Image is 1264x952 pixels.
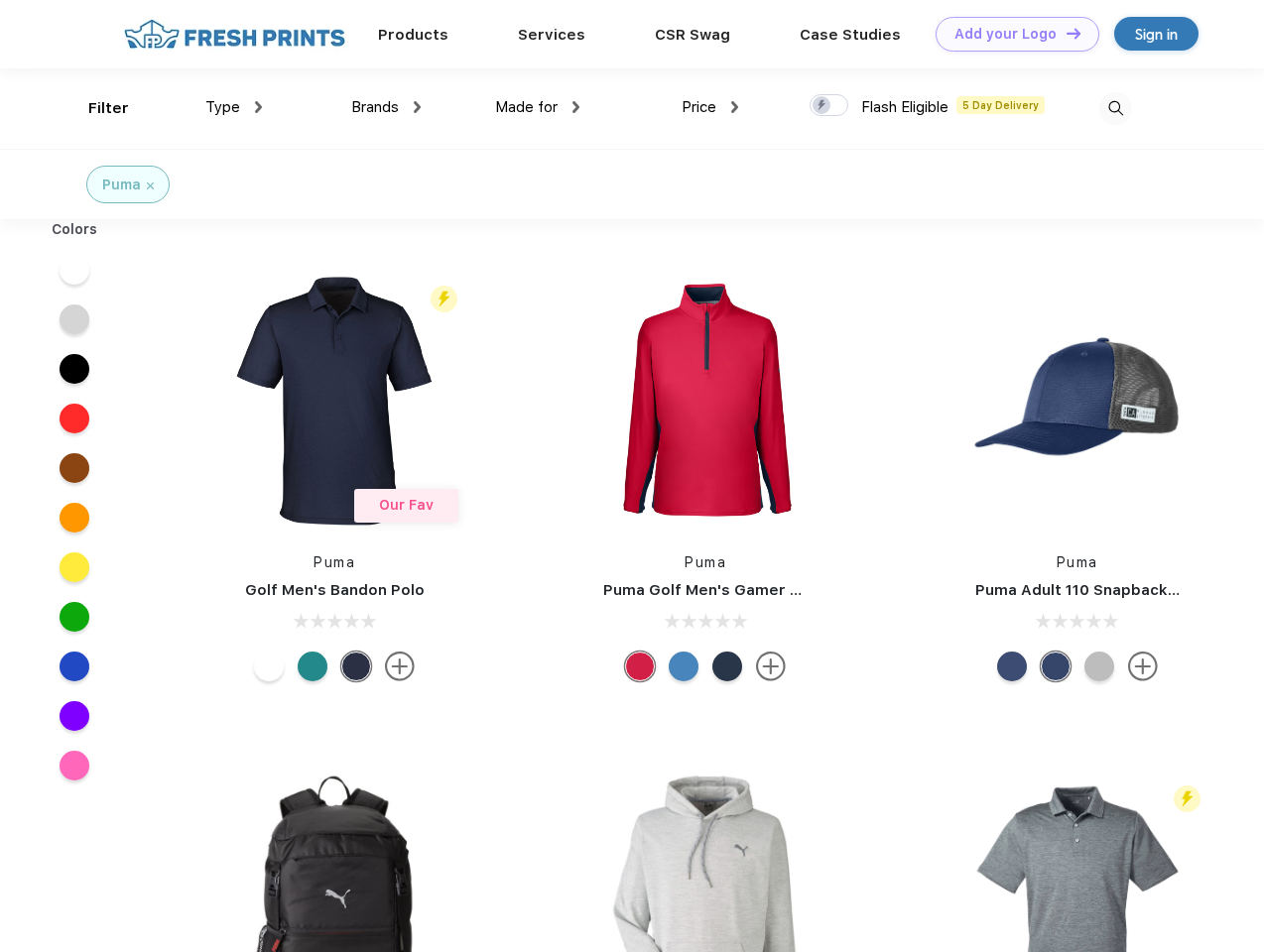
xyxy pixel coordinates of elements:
img: func=resize&h=266 [946,269,1209,533]
div: Peacoat with Qut Shd [1041,652,1071,681]
img: dropdown.png [414,101,421,113]
a: CSR Swag [655,26,730,44]
img: flash_active_toggle.svg [1174,785,1201,812]
a: Puma [314,554,355,570]
a: Puma Golf Men's Gamer Golf Quarter-Zip [603,581,917,599]
div: Green Lagoon [298,652,327,681]
a: Puma [1057,554,1098,570]
img: func=resize&h=266 [202,269,466,533]
img: flash_active_toggle.svg [431,286,457,312]
span: 5 Day Delivery [956,96,1045,114]
a: Products [378,26,448,44]
img: dropdown.png [731,101,738,113]
div: Bright Cobalt [669,652,698,681]
a: Services [518,26,585,44]
div: Add your Logo [954,26,1057,43]
img: more.svg [385,652,415,681]
div: Peacoat Qut Shd [997,652,1027,681]
span: Price [682,98,716,116]
div: Puma [102,175,141,195]
span: Made for [495,98,558,116]
span: Brands [351,98,399,116]
img: dropdown.png [255,101,262,113]
img: func=resize&h=266 [573,269,837,533]
div: Colors [37,219,113,240]
div: Sign in [1135,23,1178,46]
span: Flash Eligible [861,98,948,116]
a: Sign in [1114,17,1199,51]
img: more.svg [1128,652,1158,681]
img: desktop_search.svg [1099,92,1132,125]
img: filter_cancel.svg [147,182,154,189]
img: DT [1067,28,1080,39]
img: fo%20logo%202.webp [118,17,351,52]
div: Navy Blazer [341,652,371,681]
div: Filter [88,97,129,120]
img: dropdown.png [572,101,579,113]
img: more.svg [756,652,786,681]
span: Type [205,98,240,116]
a: Puma [685,554,726,570]
div: Quarry with Brt Whit [1084,652,1114,681]
div: Bright White [254,652,284,681]
a: Golf Men's Bandon Polo [245,581,425,599]
div: Ski Patrol [625,652,655,681]
div: Navy Blazer [712,652,742,681]
span: Our Fav [379,497,434,513]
